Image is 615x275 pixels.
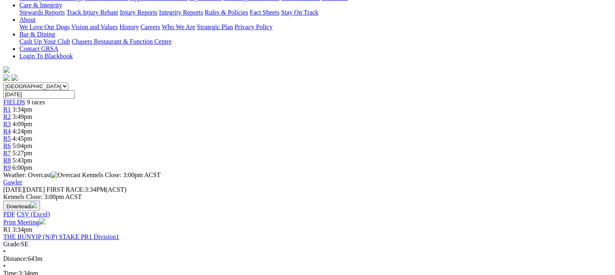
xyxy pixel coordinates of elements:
[197,23,233,30] a: Strategic Plan
[13,113,32,120] span: 3:49pm
[3,128,11,135] a: R4
[46,186,127,193] span: 3:34PM(ACST)
[3,121,11,127] a: R3
[19,31,55,38] a: Bar & Dining
[3,201,40,211] button: Download
[235,23,273,30] a: Privacy Policy
[19,38,70,45] a: Cash Up Your Club
[250,9,279,16] a: Fact Sheets
[3,90,75,99] input: Select date
[19,9,612,16] div: Care & Integrity
[19,23,612,31] div: About
[3,171,82,178] span: Weather: Overcast
[13,142,32,149] span: 5:04pm
[51,171,80,179] img: Overcast
[71,23,118,30] a: Vision and Values
[3,99,25,106] a: FIELDS
[119,23,139,30] a: History
[3,66,10,73] img: logo-grsa-white.png
[19,23,70,30] a: We Love Our Dogs
[13,157,32,164] span: 5:43pm
[205,9,248,16] a: Rules & Policies
[3,248,6,255] span: •
[13,128,32,135] span: 4:24pm
[3,135,11,142] a: R5
[19,53,73,59] a: Login To Blackbook
[3,106,11,113] a: R1
[66,9,118,16] a: Track Injury Rebate
[3,262,6,269] span: •
[19,45,58,52] a: Contact GRSA
[11,74,18,81] img: twitter.svg
[19,16,36,23] a: About
[3,74,10,81] img: facebook.svg
[3,186,24,193] span: [DATE]
[72,38,171,45] a: Chasers Restaurant & Function Centre
[13,106,32,113] span: 3:34pm
[3,255,27,262] span: Distance:
[120,9,157,16] a: Injury Reports
[17,211,50,218] a: CSV (Excel)
[19,38,612,45] div: Bar & Dining
[162,23,195,30] a: Who We Are
[159,9,203,16] a: Integrity Reports
[3,193,612,201] div: Kennels Close: 3:00pm ACST
[3,219,45,226] a: Print Meeting
[3,255,612,262] div: 643m
[3,211,15,218] a: PDF
[19,2,62,8] a: Care & Integrity
[3,157,11,164] a: R8
[13,135,32,142] span: 4:45pm
[3,186,45,193] span: [DATE]
[3,211,612,218] div: Download
[3,150,11,157] a: R7
[3,226,11,233] span: R1
[3,179,22,186] a: Gawler
[13,121,32,127] span: 4:09pm
[3,142,11,149] a: R6
[13,150,32,157] span: 5:27pm
[46,186,85,193] span: FIRST RACE:
[82,171,161,178] span: Kennels Close: 3:00pm ACST
[13,226,32,233] span: 3:34pm
[3,164,11,171] a: R9
[30,202,37,208] img: download.svg
[39,218,45,224] img: printer.svg
[19,9,65,16] a: Stewards Reports
[27,99,45,106] span: 9 races
[281,9,318,16] a: Stay On Track
[3,241,21,247] span: Grade:
[3,233,119,240] a: THE BUNYIP (N/P) STAKE PR1 Division1
[13,164,32,171] span: 6:00pm
[140,23,160,30] a: Careers
[3,241,612,248] div: SE
[3,113,11,120] a: R2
